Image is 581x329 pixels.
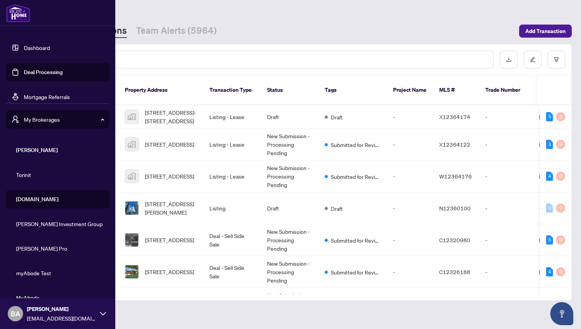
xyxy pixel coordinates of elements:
[261,129,319,160] td: New Submission - Processing Pending
[203,256,261,288] td: Deal - Sell Side Sale
[556,112,565,121] div: 0
[506,57,511,62] span: download
[546,203,553,213] div: 0
[556,267,565,276] div: 0
[439,268,470,275] span: C12326188
[145,172,194,180] span: [STREET_ADDRESS]
[11,308,20,319] span: BA
[24,44,50,51] a: Dashboard
[546,172,553,181] div: 4
[145,236,194,244] span: [STREET_ADDRESS]
[439,205,471,212] span: N12360100
[387,192,433,224] td: -
[16,220,104,228] span: [PERSON_NAME] Investment Group
[550,302,573,325] button: Open asap
[125,170,138,183] img: thumbnail-img
[439,236,470,243] span: C12320980
[125,138,138,151] img: thumbnail-img
[203,129,261,160] td: Listing - Lease
[479,75,533,105] th: Trade Number
[556,140,565,149] div: 0
[12,116,19,123] span: user-switch
[331,141,381,149] span: Submitted for Review
[125,202,138,215] img: thumbnail-img
[24,69,63,76] a: Deal Processing
[145,108,197,125] span: [STREET_ADDRESS]-[STREET_ADDRESS]
[524,51,541,68] button: edit
[261,192,319,224] td: Draft
[479,160,533,192] td: -
[387,129,433,160] td: -
[546,140,553,149] div: 3
[331,113,343,121] span: Draft
[203,288,261,320] td: Deal - Buy Side Sale
[479,288,533,320] td: -
[479,224,533,256] td: -
[27,314,96,322] span: [EMAIL_ADDRESS][DOMAIN_NAME]
[439,173,472,180] span: W12364176
[125,233,138,246] img: thumbnail-img
[556,172,565,181] div: 0
[16,244,104,253] span: [PERSON_NAME] Pro
[145,200,197,217] span: [STREET_ADDRESS][PERSON_NAME]
[331,236,381,245] span: Submitted for Review
[387,224,433,256] td: -
[24,93,70,100] a: Mortgage Referrals
[6,4,30,22] img: logo
[387,160,433,192] td: -
[203,160,261,192] td: Listing - Lease
[556,203,565,213] div: 0
[145,140,194,149] span: [STREET_ADDRESS]
[16,293,104,302] span: MyAbode
[27,305,96,313] span: [PERSON_NAME]
[500,51,518,68] button: download
[519,25,572,38] button: Add Transaction
[479,105,533,129] td: -
[479,256,533,288] td: -
[125,265,138,278] img: thumbnail-img
[16,269,104,277] span: myAbode Test
[548,51,565,68] button: filter
[387,75,433,105] th: Project Name
[387,256,433,288] td: -
[546,112,553,121] div: 5
[261,288,319,320] td: New Submission - Processing Pending
[546,235,553,245] div: 5
[24,115,104,124] span: My Brokerages
[261,224,319,256] td: New Submission - Processing Pending
[203,224,261,256] td: Deal - Sell Side Sale
[479,129,533,160] td: -
[479,192,533,224] td: -
[556,235,565,245] div: 0
[203,192,261,224] td: Listing
[546,267,553,276] div: 4
[125,110,138,123] img: thumbnail-img
[554,57,559,62] span: filter
[387,288,433,320] td: -
[433,75,479,105] th: MLS #
[525,25,566,37] span: Add Transaction
[331,268,381,276] span: Submitted for Review
[119,75,203,105] th: Property Address
[319,75,387,105] th: Tags
[203,75,261,105] th: Transaction Type
[261,256,319,288] td: New Submission - Processing Pending
[136,24,217,38] a: Team Alerts (5964)
[439,113,470,120] span: X12364174
[261,105,319,129] td: Draft
[203,105,261,129] td: Listing - Lease
[439,141,470,148] span: X12364122
[261,160,319,192] td: New Submission - Processing Pending
[331,204,343,213] span: Draft
[530,57,535,62] span: edit
[16,170,104,179] span: Torinit
[387,105,433,129] td: -
[331,172,381,181] span: Submitted for Review
[145,268,194,276] span: [STREET_ADDRESS]
[16,195,104,203] span: [DOMAIN_NAME]
[261,75,319,105] th: Status
[16,146,104,154] span: [PERSON_NAME]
